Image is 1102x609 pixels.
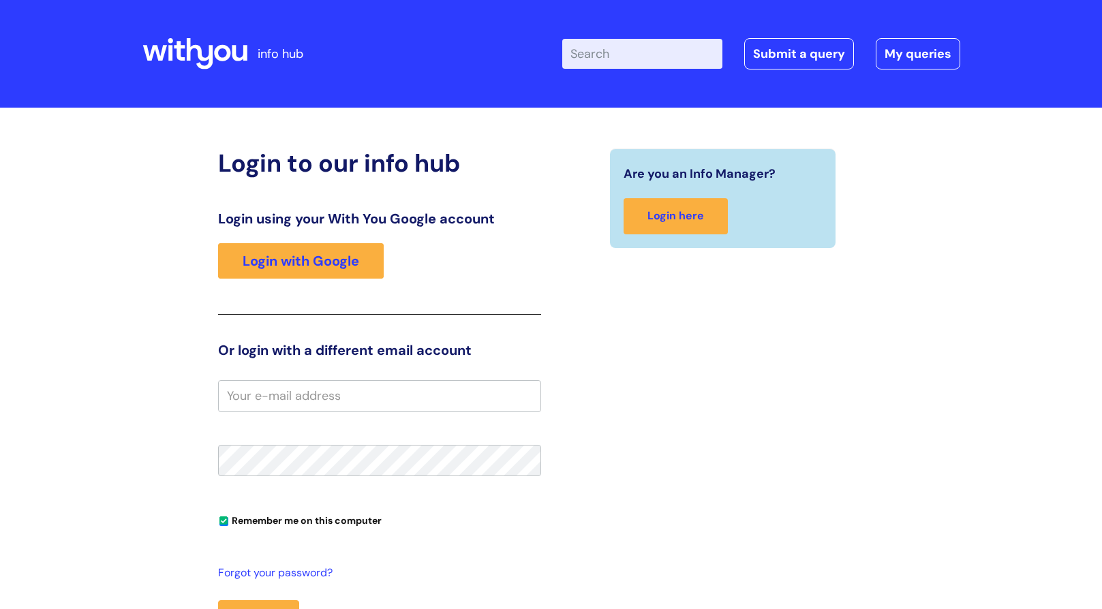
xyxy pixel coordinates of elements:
[218,243,384,279] a: Login with Google
[624,163,776,185] span: Are you an Info Manager?
[258,43,303,65] p: info hub
[219,517,228,526] input: Remember me on this computer
[218,512,382,527] label: Remember me on this computer
[562,39,722,69] input: Search
[876,38,960,69] a: My queries
[218,563,534,583] a: Forgot your password?
[624,198,728,234] a: Login here
[218,149,541,178] h2: Login to our info hub
[744,38,854,69] a: Submit a query
[218,380,541,411] input: Your e-mail address
[218,509,541,531] div: You can uncheck this option if you're logging in from a shared device
[218,210,541,227] h3: Login using your With You Google account
[218,342,541,358] h3: Or login with a different email account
